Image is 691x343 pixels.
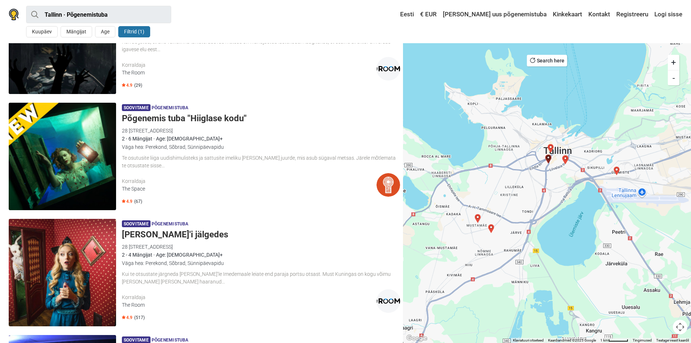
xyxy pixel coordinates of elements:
button: Kaardikaamera juhtnupud [673,320,687,334]
span: 1 km [600,338,608,342]
a: Logi sisse [653,8,682,21]
span: (67) [134,199,142,204]
div: The Room [122,301,377,309]
a: Kinkekaart [551,8,584,21]
div: Põgenemis tuba "Hiiglase kodu" [544,155,553,163]
a: Eesti [393,8,416,21]
a: [PERSON_NAME] uus põgenemistuba [441,8,548,21]
a: Tingimused (avaneb uuel vahekaardil) [633,338,652,342]
a: Kontakt [587,8,612,21]
span: Soovitame [122,104,151,111]
a: Google Mapsis selle piirkonna avamine (avaneb uues aknas) [405,334,429,343]
button: Kuupäev [26,26,58,37]
div: Hääl pimedusest [561,155,570,164]
div: Käivad jutud, et ühe väikelinna lähistel asuvas metsas on mahajäetud lastekodu. Räägitakse, et se... [122,38,400,53]
span: Soovitame [122,220,151,227]
img: Star [122,315,126,319]
img: The Room [377,289,400,313]
div: Korraldaja [122,294,377,301]
a: € EUR [418,8,439,21]
span: 4.9 [122,199,132,204]
div: Väga hea: Perekond, Sõbrad, Sünnipäevapidu [122,143,400,151]
div: Te osutusite liiga uudishimulisteks ja sattusite imeliku [PERSON_NAME] juurde, mis asub sügaval m... [122,154,400,170]
div: Lastekodu saladus [544,155,552,163]
div: Väga hea: Perekond, Sõbrad, Sünnipäevapidu [122,259,400,267]
button: Filtrid (1) [118,26,150,37]
span: Kaardiandmed ©2025 Google [548,338,596,342]
button: Kaardi mõõtkava: 1 km 51 piksli kohta [598,338,630,343]
span: (29) [134,82,142,88]
img: The Space [377,173,400,197]
div: Red Alert [546,144,555,153]
input: proovi “Tallinn” [26,6,171,23]
div: The Room [122,69,377,77]
div: Shambala [561,155,569,164]
div: Kui te otsustate järgneda [PERSON_NAME]’le Imedemaale leiate end paraja portsu otsast. Must Kunin... [122,270,400,286]
img: The Room [377,57,400,81]
div: Sherlock Holmes [612,167,621,175]
div: 28 [STREET_ADDRESS] [122,127,400,135]
button: Mängijat [61,26,92,37]
div: Radiatsioon [473,214,482,223]
a: Registreeru [614,8,650,21]
span: 4.9 [122,315,132,320]
div: 2 - 6 Mängijat · Age: [DEMOGRAPHIC_DATA]+ [122,135,400,143]
div: 2 - 4 Mängijat · Age: [DEMOGRAPHIC_DATA]+ [122,251,400,259]
img: Star [122,199,126,203]
button: + [668,55,679,70]
img: Põgenemis tuba "Hiiglase kodu" [9,103,116,210]
span: 4.9 [122,82,132,88]
img: Star [122,83,126,87]
a: Teatage veast kaardil [656,338,689,342]
img: Alice'i jälgedes [9,219,116,326]
button: - [668,70,679,85]
div: The Space [122,185,377,193]
h5: Põgenemis tuba "Hiiglase kodu" [122,113,400,124]
img: Eesti [395,12,400,17]
div: Korraldaja [122,61,377,69]
div: Korraldaja [122,177,377,185]
h5: [PERSON_NAME]'i jälgedes [122,229,400,240]
button: Search here [527,55,567,66]
div: 28 [STREET_ADDRESS] [122,243,400,251]
img: Google [405,334,429,343]
span: (517) [134,315,145,320]
button: Klaviatuuri otseteed [513,338,544,343]
img: Nowescape logo [9,9,19,20]
button: Age [95,26,115,37]
div: Võlurite kool [487,224,495,233]
span: Põgenemistuba [152,104,189,112]
span: Põgenemistuba [152,220,189,228]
